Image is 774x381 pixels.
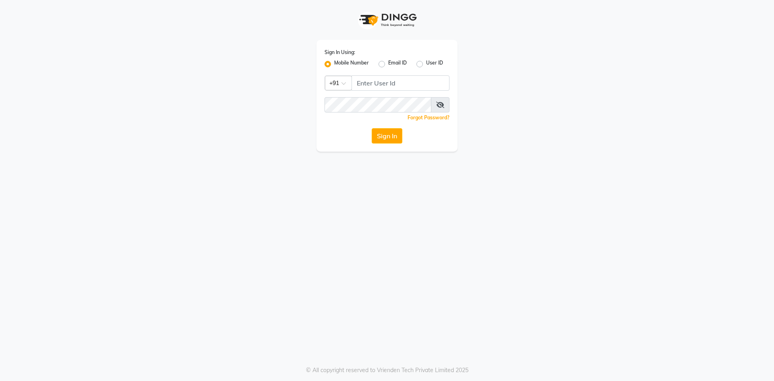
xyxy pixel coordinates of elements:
label: Mobile Number [334,59,369,69]
label: Sign In Using: [325,49,355,56]
label: Email ID [388,59,407,69]
input: Username [352,75,449,91]
img: logo1.svg [355,8,419,32]
input: Username [325,97,431,112]
a: Forgot Password? [408,115,449,121]
button: Sign In [372,128,402,144]
label: User ID [426,59,443,69]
